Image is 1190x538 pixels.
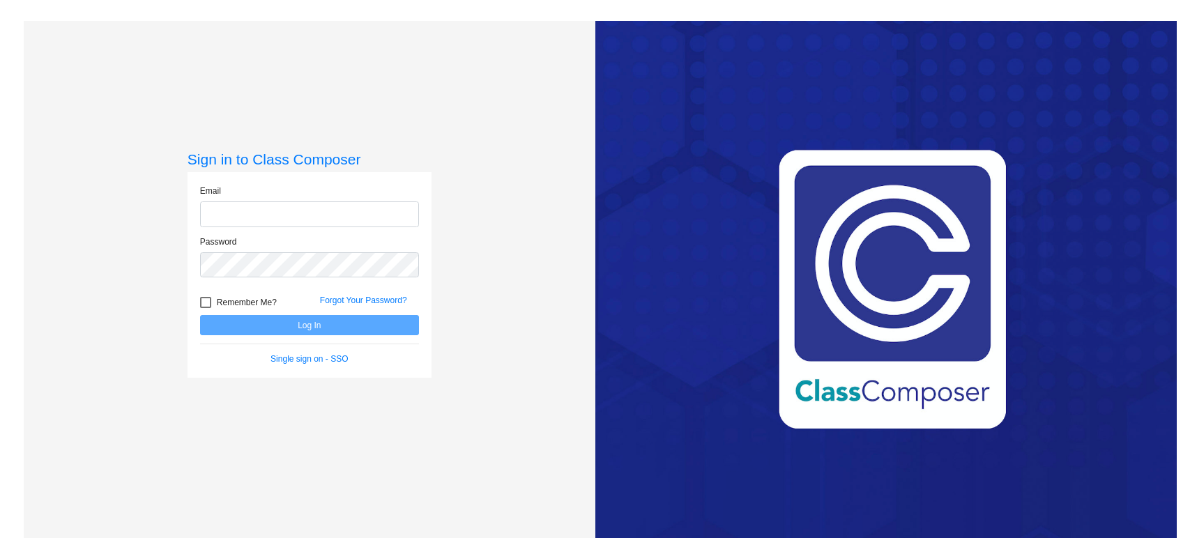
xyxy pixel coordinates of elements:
label: Password [200,236,237,248]
a: Single sign on - SSO [270,354,348,364]
span: Remember Me? [217,294,277,311]
button: Log In [200,315,419,335]
a: Forgot Your Password? [320,295,407,305]
label: Email [200,185,221,197]
h3: Sign in to Class Composer [188,151,432,168]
